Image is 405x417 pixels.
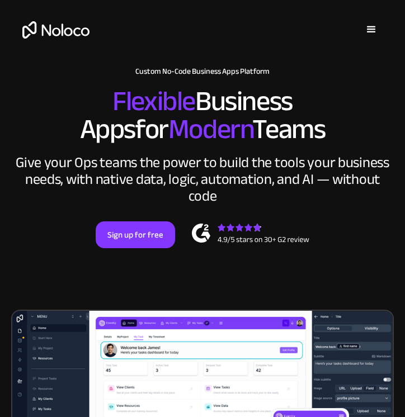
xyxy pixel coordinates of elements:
h2: Business Apps for Teams [11,87,394,143]
div: menu [355,13,388,46]
a: home [17,21,90,39]
span: Modern [168,103,253,155]
span: Flexible [112,75,195,127]
div: Give your Ops teams the power to build the tools your business needs, with native data, logic, au... [11,154,394,205]
a: Sign up for free [96,221,175,248]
